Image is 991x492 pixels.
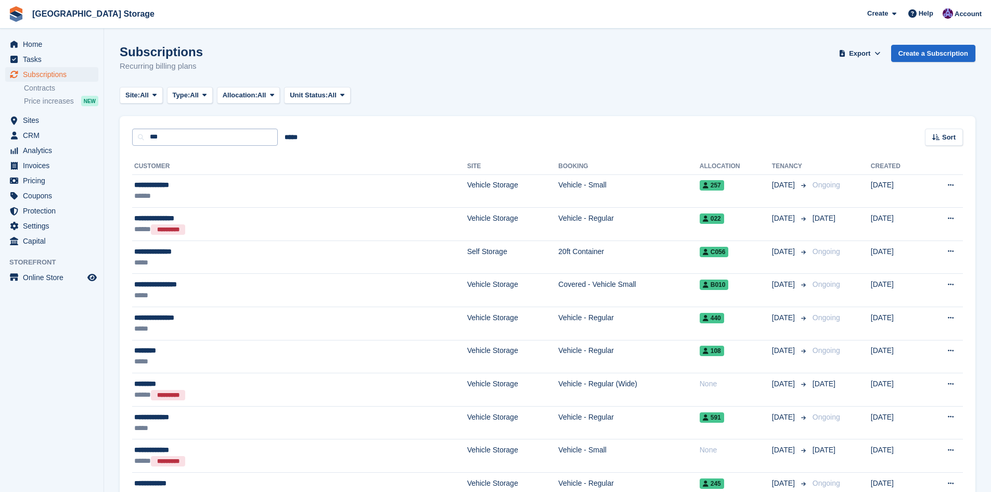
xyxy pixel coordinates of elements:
[5,219,98,233] a: menu
[467,208,558,241] td: Vehicle Storage
[23,204,85,218] span: Protection
[772,246,797,257] span: [DATE]
[700,213,724,224] span: 022
[467,241,558,274] td: Self Storage
[5,128,98,143] a: menu
[167,87,213,104] button: Type: All
[467,158,558,175] th: Site
[871,274,924,307] td: [DATE]
[772,180,797,191] span: [DATE]
[813,280,840,288] span: Ongoing
[28,5,159,22] a: [GEOGRAPHIC_DATA] Storage
[700,379,772,389] div: None
[813,247,840,256] span: Ongoing
[871,208,924,241] td: [DATE]
[813,446,835,454] span: [DATE]
[558,241,699,274] td: 20ft Container
[23,113,85,128] span: Sites
[5,37,98,52] a: menu
[919,8,933,19] span: Help
[5,143,98,158] a: menu
[258,90,266,100] span: All
[467,406,558,439] td: Vehicle Storage
[772,478,797,489] span: [DATE]
[871,307,924,340] td: [DATE]
[23,67,85,82] span: Subscriptions
[871,373,924,407] td: [DATE]
[173,90,190,100] span: Type:
[813,413,840,421] span: Ongoing
[120,60,203,72] p: Recurring billing plans
[700,180,724,191] span: 257
[813,181,840,189] span: Ongoing
[23,158,85,173] span: Invoices
[700,247,729,257] span: C056
[772,345,797,356] span: [DATE]
[5,270,98,285] a: menu
[813,479,840,487] span: Ongoing
[81,96,98,106] div: NEW
[23,52,85,67] span: Tasks
[700,158,772,175] th: Allocation
[5,52,98,67] a: menu
[5,67,98,82] a: menu
[467,307,558,340] td: Vehicle Storage
[5,113,98,128] a: menu
[700,445,772,456] div: None
[23,128,85,143] span: CRM
[284,87,350,104] button: Unit Status: All
[24,96,74,106] span: Price increases
[5,234,98,248] a: menu
[24,95,98,107] a: Price increases NEW
[813,313,840,322] span: Ongoing
[871,340,924,373] td: [DATE]
[700,412,724,423] span: 591
[140,90,149,100] span: All
[23,270,85,285] span: Online Store
[24,83,98,93] a: Contracts
[217,87,280,104] button: Allocation: All
[772,312,797,323] span: [DATE]
[837,45,883,62] button: Export
[467,174,558,208] td: Vehicle Storage
[23,188,85,203] span: Coupons
[558,439,699,473] td: Vehicle - Small
[5,204,98,218] a: menu
[467,373,558,407] td: Vehicle Storage
[891,45,975,62] a: Create a Subscription
[813,214,835,222] span: [DATE]
[120,45,203,59] h1: Subscriptions
[558,158,699,175] th: Booking
[5,158,98,173] a: menu
[23,173,85,188] span: Pricing
[290,90,328,100] span: Unit Status:
[772,213,797,224] span: [DATE]
[558,340,699,373] td: Vehicle - Regular
[23,219,85,233] span: Settings
[190,90,199,100] span: All
[700,346,724,356] span: 108
[867,8,888,19] span: Create
[328,90,337,100] span: All
[125,90,140,100] span: Site:
[772,379,797,389] span: [DATE]
[120,87,163,104] button: Site: All
[942,132,956,143] span: Sort
[23,143,85,158] span: Analytics
[23,37,85,52] span: Home
[558,208,699,241] td: Vehicle - Regular
[5,173,98,188] a: menu
[849,48,870,59] span: Export
[772,445,797,456] span: [DATE]
[558,174,699,208] td: Vehicle - Small
[558,373,699,407] td: Vehicle - Regular (Wide)
[467,274,558,307] td: Vehicle Storage
[467,340,558,373] td: Vehicle Storage
[558,274,699,307] td: Covered - Vehicle Small
[943,8,953,19] img: Hollie Harvey
[772,158,808,175] th: Tenancy
[772,412,797,423] span: [DATE]
[5,188,98,203] a: menu
[86,271,98,284] a: Preview store
[813,380,835,388] span: [DATE]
